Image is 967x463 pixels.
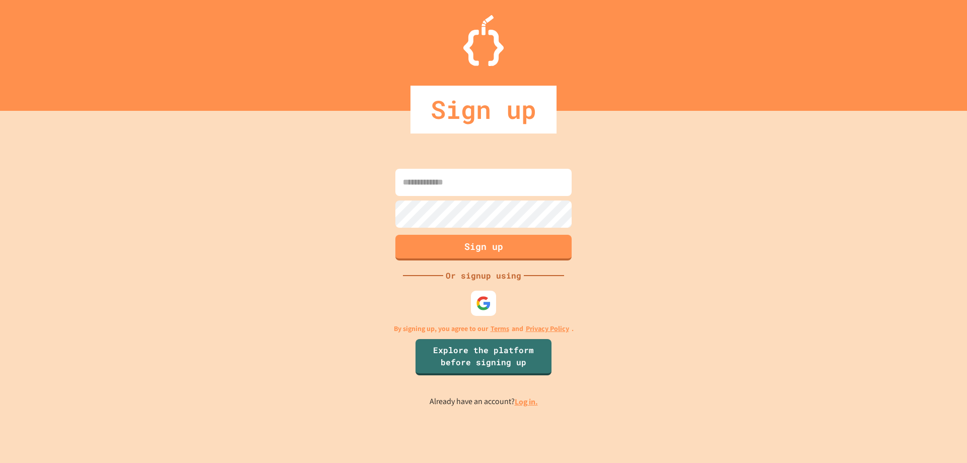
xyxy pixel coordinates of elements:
[526,323,569,334] a: Privacy Policy
[394,323,574,334] p: By signing up, you agree to our and .
[883,379,957,422] iframe: chat widget
[395,235,572,260] button: Sign up
[476,296,491,311] img: google-icon.svg
[925,423,957,453] iframe: chat widget
[463,15,504,66] img: Logo.svg
[416,339,551,375] a: Explore the platform before signing up
[430,395,538,408] p: Already have an account?
[410,86,557,134] div: Sign up
[491,323,509,334] a: Terms
[515,396,538,407] a: Log in.
[443,270,524,282] div: Or signup using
